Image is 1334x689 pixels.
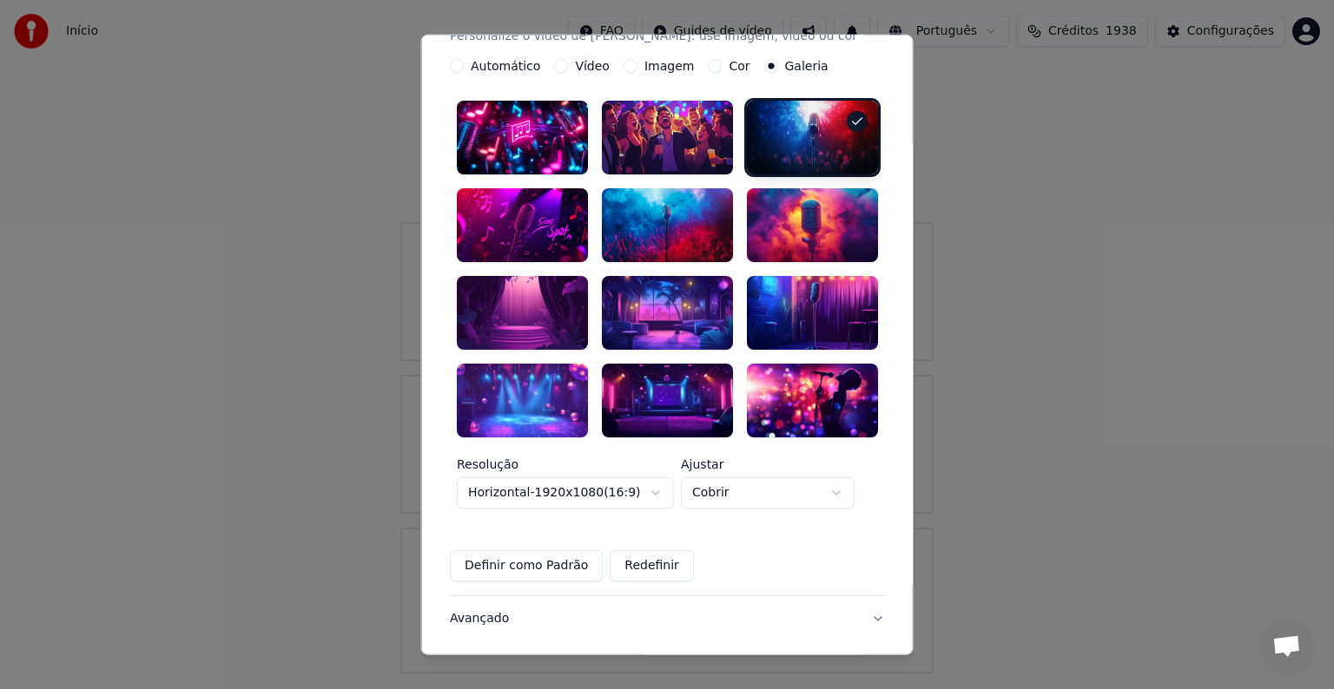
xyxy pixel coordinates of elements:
[729,60,750,72] label: Cor
[450,59,885,595] div: VídeoPersonalize o vídeo de [PERSON_NAME]: use imagem, vídeo ou cor
[681,457,855,469] label: Ajustar
[457,457,674,469] label: Resolução
[471,60,540,72] label: Automático
[575,60,610,72] label: Vídeo
[610,549,694,581] button: Redefinir
[644,60,693,72] label: Imagem
[450,549,603,581] button: Definir como Padrão
[784,60,828,72] label: Galeria
[450,28,857,45] p: Personalize o vídeo de [PERSON_NAME]: use imagem, vídeo ou cor
[450,595,885,640] button: Avançado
